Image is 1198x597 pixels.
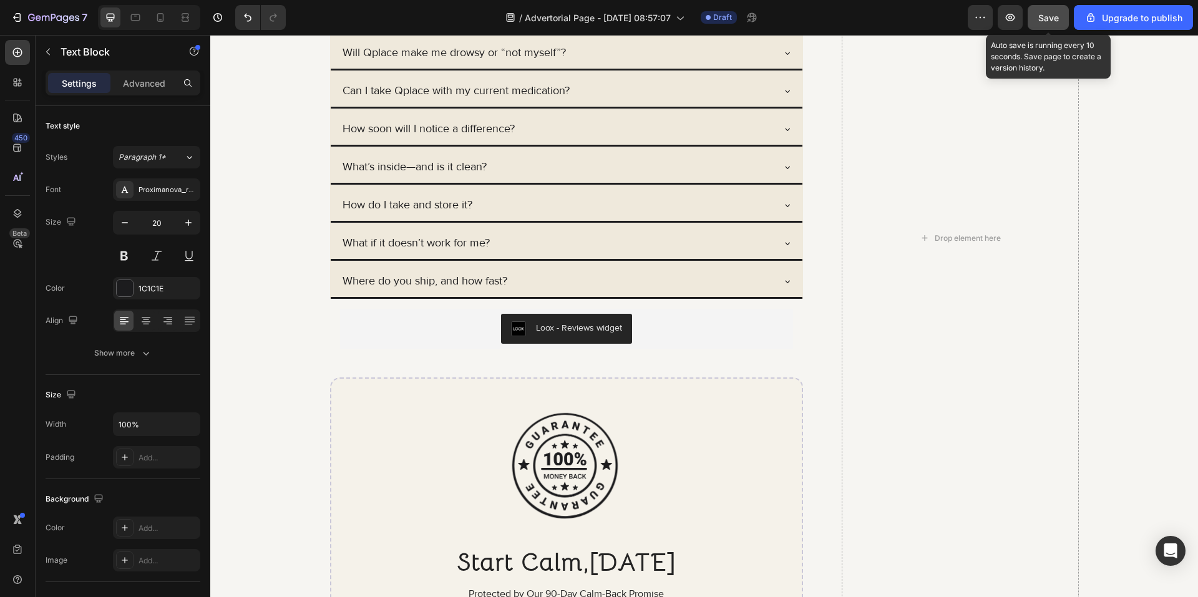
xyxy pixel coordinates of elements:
div: Text style [46,120,80,132]
div: Drop element here [724,198,791,208]
div: Color [46,283,65,294]
p: 7 [82,10,87,25]
button: Upgrade to publish [1074,5,1193,30]
div: Loox - Reviews widget [326,286,412,299]
div: Styles [46,152,67,163]
div: Image [46,555,67,566]
div: Undo/Redo [235,5,286,30]
button: Save [1028,5,1069,30]
iframe: Design area [210,35,1198,597]
span: Paragraph 1* [119,152,166,163]
p: Text Block [61,44,167,59]
div: Font [46,184,61,195]
div: Proximanova_regular [139,185,197,196]
p: Advanced [123,77,165,90]
span: / [519,11,522,24]
div: Align [46,313,80,329]
div: Color [46,522,65,533]
div: 450 [12,133,30,143]
div: Width [46,419,66,430]
div: Add... [139,555,197,566]
div: Upgrade to publish [1084,11,1182,24]
div: Open Intercom Messenger [1156,536,1186,566]
h2: Start Calm,[DATE] [134,510,580,545]
button: Paragraph 1* [113,146,200,168]
p: Settings [62,77,97,90]
div: Padding [46,452,74,463]
button: 7 [5,5,93,30]
div: Background [46,491,106,508]
div: 1C1C1E [139,283,197,294]
div: Show more [94,347,152,359]
div: Size [46,387,79,404]
img: loox.png [301,286,316,301]
div: Size [46,214,79,231]
span: Draft [713,12,732,23]
input: Auto [114,413,200,435]
div: Beta [9,228,30,238]
img: gempages_580597363031147438-b8cd1666-219d-49a4-8b84-afe60db55658.png [290,364,422,495]
div: Add... [139,523,197,534]
button: Loox - Reviews widget [291,279,422,309]
button: Show more [46,342,200,364]
p: Protected by Our 90-Day Calm-Back Promise [219,553,494,566]
span: Save [1038,12,1059,23]
div: Add... [139,452,197,464]
span: Advertorial Page - [DATE] 08:57:07 [525,11,671,24]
